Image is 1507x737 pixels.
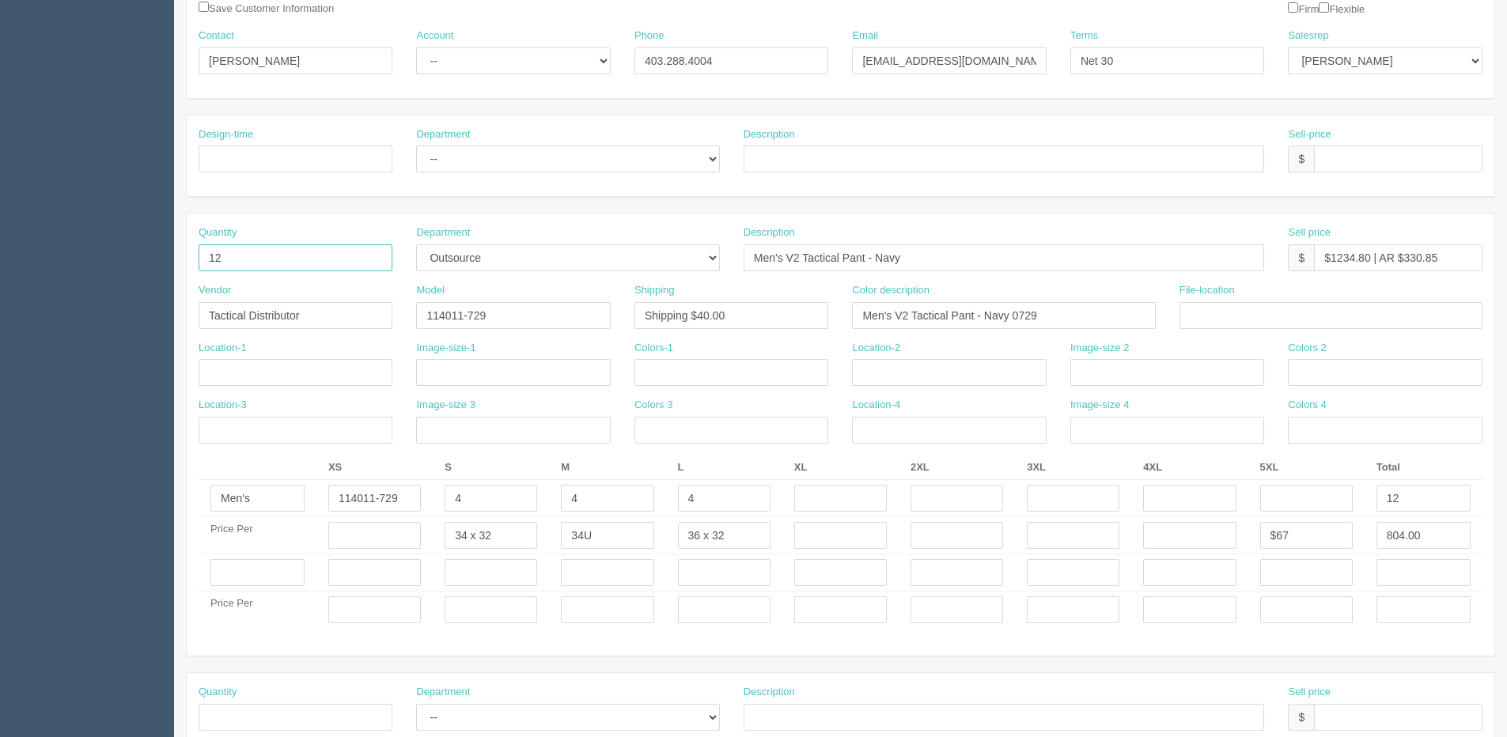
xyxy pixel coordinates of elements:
label: Quantity [199,225,237,240]
th: XL [782,455,899,480]
th: L [666,455,782,480]
label: Vendor [199,283,231,298]
th: 4XL [1131,455,1248,480]
label: Department [416,225,470,240]
label: Shipping [634,283,675,298]
th: 5XL [1248,455,1365,480]
label: Location-3 [199,398,247,413]
label: Description [744,225,795,240]
td: Price Per [199,517,316,554]
label: Image-size 2 [1070,341,1129,356]
label: Colors 3 [634,398,672,413]
label: Sell-price [1288,127,1331,142]
label: Sell price [1288,685,1330,700]
label: Account [416,28,453,43]
label: Model [416,283,444,298]
label: Design-time [199,127,253,142]
div: $ [1288,146,1314,172]
label: Description [744,685,795,700]
th: 3XL [1015,455,1131,480]
th: 2XL [899,455,1015,480]
label: Location-1 [199,341,247,356]
div: $ [1288,704,1314,731]
label: Color description [852,283,930,298]
th: Total [1365,455,1482,480]
label: Image-size 3 [416,398,475,413]
label: Salesrep [1288,28,1328,43]
label: Terms [1070,28,1098,43]
label: Description [744,127,795,142]
label: Image-size-1 [416,341,475,356]
label: Contact [199,28,234,43]
label: Location-4 [852,398,900,413]
label: Colors-1 [634,341,673,356]
th: S [433,455,549,480]
label: Image-size 4 [1070,398,1129,413]
label: Colors 2 [1288,341,1326,356]
label: Department [416,685,470,700]
th: XS [316,455,433,480]
label: Quantity [199,685,237,700]
label: Sell price [1288,225,1330,240]
label: Location-2 [852,341,900,356]
label: Colors 4 [1288,398,1326,413]
th: M [549,455,665,480]
td: Price Per [199,591,316,629]
label: Department [416,127,470,142]
div: $ [1288,244,1314,271]
label: File-location [1179,283,1235,298]
label: Phone [634,28,665,43]
label: Email [852,28,878,43]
